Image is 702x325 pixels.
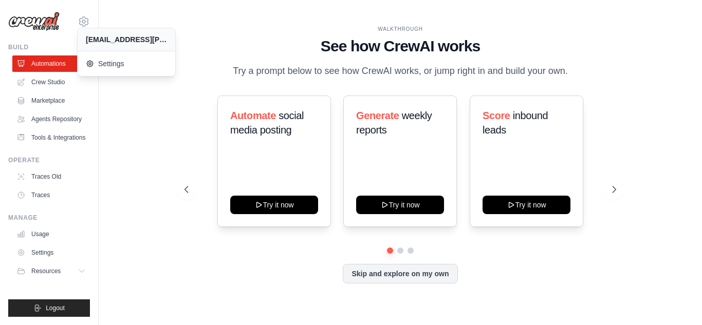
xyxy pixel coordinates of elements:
[12,129,90,146] a: Tools & Integrations
[184,25,616,33] div: WALKTHROUGH
[651,276,702,325] iframe: Chat Widget
[483,110,510,121] span: Score
[483,196,570,214] button: Try it now
[12,226,90,242] a: Usage
[8,12,60,31] img: Logo
[356,110,399,121] span: Generate
[651,276,702,325] div: Widget de chat
[356,196,444,214] button: Try it now
[12,74,90,90] a: Crew Studio
[86,34,167,45] div: [EMAIL_ADDRESS][PERSON_NAME][DOMAIN_NAME]
[8,299,90,317] button: Logout
[46,304,65,312] span: Logout
[86,59,167,69] span: Settings
[12,263,90,279] button: Resources
[78,53,175,74] a: Settings
[343,264,457,283] button: Skip and explore on my own
[8,214,90,222] div: Manage
[31,267,61,275] span: Resources
[12,168,90,185] a: Traces Old
[230,196,318,214] button: Try it now
[12,55,90,72] a: Automations
[230,110,276,121] span: Automate
[8,156,90,164] div: Operate
[8,43,90,51] div: Build
[12,187,90,203] a: Traces
[12,111,90,127] a: Agents Repository
[12,244,90,261] a: Settings
[356,110,432,136] span: weekly reports
[12,92,90,109] a: Marketplace
[483,110,548,136] span: inbound leads
[228,64,573,79] p: Try a prompt below to see how CrewAI works, or jump right in and build your own.
[230,110,304,136] span: social media posting
[184,37,616,55] h1: See how CrewAI works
